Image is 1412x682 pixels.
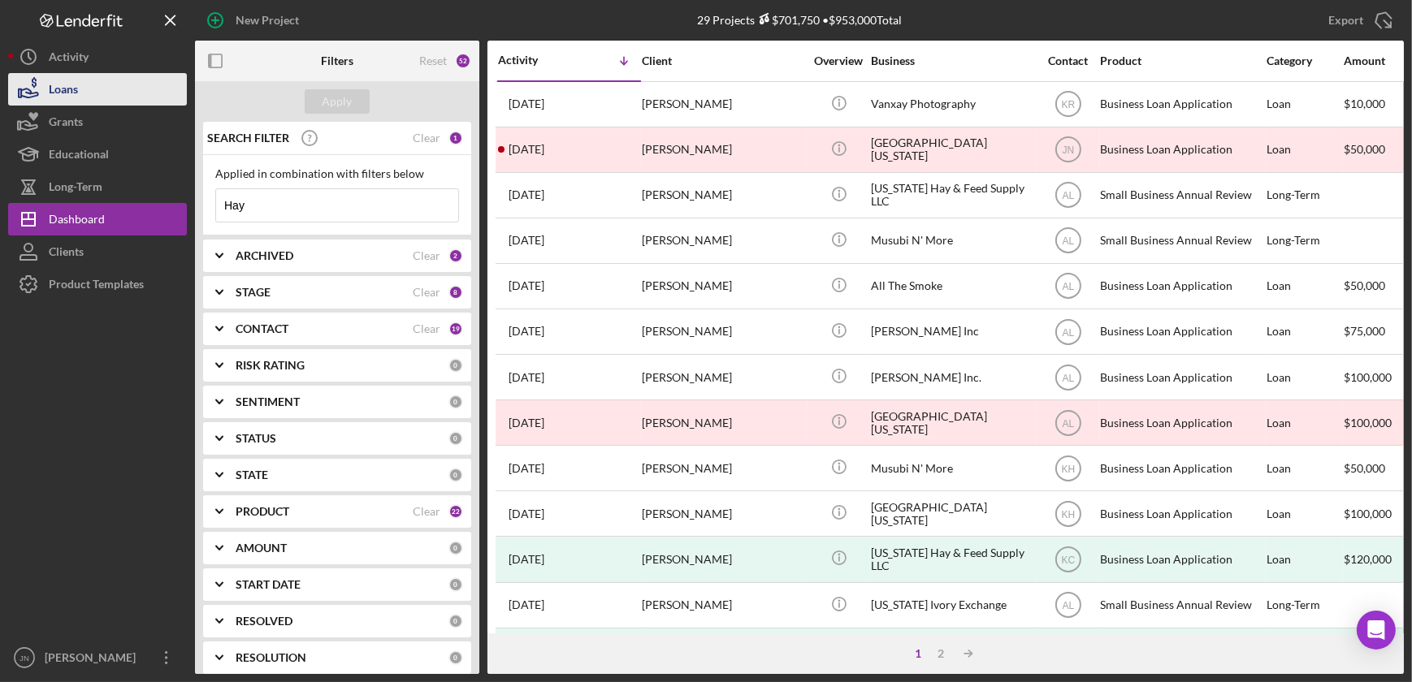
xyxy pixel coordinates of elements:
[509,279,544,292] time: 2024-01-30 00:21
[1100,54,1263,67] div: Product
[1267,537,1342,581] div: Loan
[1100,537,1263,581] div: Business Loan Application
[498,54,570,67] div: Activity
[215,167,459,180] div: Applied in combination with filters below
[1344,370,1392,384] span: $100,000
[236,651,306,664] b: RESOLUTION
[236,359,305,372] b: RISK RATING
[642,629,804,672] div: [PERSON_NAME]
[1100,629,1263,672] div: OLD Small Business Loan Application
[448,285,463,300] div: 8
[8,73,187,106] button: Loans
[1267,584,1342,627] div: Long-Term
[1267,128,1342,171] div: Loan
[8,203,187,235] button: Dashboard
[1267,265,1342,308] div: Loan
[1100,174,1263,217] div: Small Business Annual Review
[413,249,440,262] div: Clear
[236,615,292,628] b: RESOLVED
[236,249,293,262] b: ARCHIVED
[1267,54,1342,67] div: Category
[1328,4,1363,37] div: Export
[1344,537,1405,581] div: $120,000
[236,322,288,335] b: CONTACT
[871,401,1033,444] div: [GEOGRAPHIC_DATA][US_STATE]
[448,614,463,628] div: 0
[236,542,287,555] b: AMOUNT
[1100,83,1263,126] div: Business Loan Application
[1267,356,1342,399] div: Loan
[1267,401,1342,444] div: Loan
[207,132,289,145] b: SEARCH FILTER
[8,41,187,73] button: Activity
[1037,54,1098,67] div: Contact
[448,248,463,263] div: 2
[509,598,544,611] time: 2023-06-01 16:32
[1344,629,1405,672] div: $75,000
[1100,492,1263,535] div: Business Loan Application
[1062,326,1074,338] text: AL
[642,447,804,490] div: [PERSON_NAME]
[1267,310,1342,353] div: Loan
[1100,584,1263,627] div: Small Business Annual Review
[1062,235,1074,247] text: AL
[49,203,105,240] div: Dashboard
[871,128,1033,171] div: [GEOGRAPHIC_DATA][US_STATE]
[1061,508,1075,520] text: KH
[8,641,187,674] button: JN[PERSON_NAME]
[871,219,1033,262] div: Musubi N' More
[49,170,102,207] div: Long-Term
[907,647,929,660] div: 1
[8,170,187,203] button: Long-Term
[1062,372,1074,383] text: AL
[1100,447,1263,490] div: Business Loan Application
[1062,417,1074,429] text: AL
[642,537,804,581] div: [PERSON_NAME]
[419,54,447,67] div: Reset
[448,431,463,446] div: 0
[1267,219,1342,262] div: Long-Term
[448,504,463,519] div: 22
[49,41,89,77] div: Activity
[41,641,146,678] div: [PERSON_NAME]
[8,106,187,138] button: Grants
[871,537,1033,581] div: [US_STATE] Hay & Feed Supply LLC
[1061,555,1075,566] text: KC
[1344,324,1385,338] span: $75,000
[236,578,301,591] b: START DATE
[413,322,440,335] div: Clear
[871,265,1033,308] div: All The Smoke
[509,325,544,338] time: 2023-09-11 22:34
[871,356,1033,399] div: [PERSON_NAME] Inc.
[8,138,187,170] a: Educational
[755,13,820,27] div: $701,750
[236,395,300,408] b: SENTIMENT
[1267,629,1342,672] div: Loan
[642,401,804,444] div: [PERSON_NAME]
[1267,447,1342,490] div: Loan
[642,265,804,308] div: [PERSON_NAME]
[1061,99,1075,110] text: KR
[236,432,276,445] b: STATUS
[448,322,463,336] div: 19
[8,235,187,268] a: Clients
[1062,600,1074,611] text: AL
[19,654,29,663] text: JN
[321,54,353,67] b: Filters
[642,310,804,353] div: [PERSON_NAME]
[1062,145,1074,156] text: JN
[448,577,463,592] div: 0
[413,132,440,145] div: Clear
[448,468,463,482] div: 0
[871,54,1033,67] div: Business
[1100,310,1263,353] div: Business Loan Application
[642,356,804,399] div: [PERSON_NAME]
[871,310,1033,353] div: [PERSON_NAME] Inc
[195,4,315,37] button: New Project
[1344,447,1405,490] div: $50,000
[642,128,804,171] div: [PERSON_NAME]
